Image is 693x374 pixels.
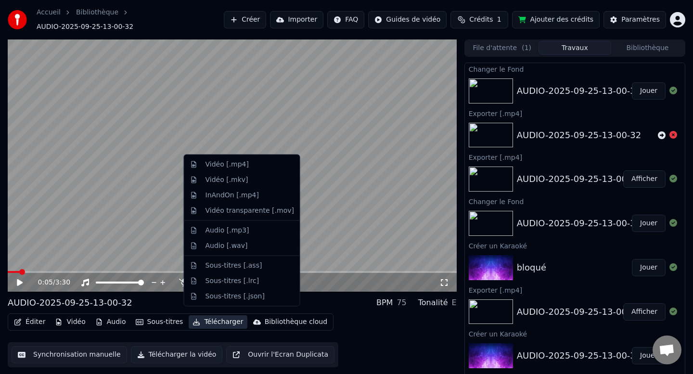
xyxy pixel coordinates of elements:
div: Paramètres [621,15,660,25]
div: AUDIO-2025-09-25-13-00-32 [517,305,642,319]
div: Bibliothèque cloud [265,317,327,327]
div: InAndOn [.mp4] [205,190,259,200]
a: Bibliothèque [76,8,118,17]
button: Paramètres [603,11,666,28]
button: Vidéo [51,315,89,329]
span: AUDIO-2025-09-25-13-00-32 [37,22,133,32]
div: Audio [.mp3] [205,225,249,235]
button: Importer [270,11,323,28]
div: Sous-titres [.ass] [205,260,262,270]
span: Crédits [469,15,493,25]
div: Vidéo [.mp4] [205,160,249,169]
button: Télécharger [189,315,247,329]
button: Afficher [623,303,666,321]
div: Changer le Fond [465,63,685,75]
span: ( 1 ) [522,43,531,53]
nav: breadcrumb [37,8,224,32]
div: Créer un Karaoké [465,328,685,339]
button: Jouer [632,82,666,100]
button: FAQ [327,11,364,28]
div: Tonalité [418,297,448,309]
img: youka [8,10,27,29]
div: Audio [.wav] [205,241,248,250]
button: Jouer [632,215,666,232]
button: Bibliothèque [611,41,684,55]
div: Vidéo [.mkv] [205,175,248,184]
div: / [38,278,61,287]
div: Créer un Karaoké [465,240,685,251]
div: bloqué [517,261,546,274]
button: Sous-titres [132,315,187,329]
div: Sous-titres [.lrc] [205,276,259,285]
span: 3:30 [55,278,70,287]
button: Afficher [623,170,666,188]
button: Audio [91,315,130,329]
button: File d'attente [466,41,539,55]
div: Sous-titres [.json] [205,291,265,301]
div: Changer le Fond [465,195,685,207]
div: AUDIO-2025-09-25-13-00-32 [517,349,642,362]
div: Exporter [.mp4] [465,151,685,163]
button: Guides de vidéo [368,11,447,28]
button: Jouer [632,347,666,364]
span: 0:05 [38,278,53,287]
div: E [452,297,457,309]
button: Ouvrir l'Ecran Duplicata [226,346,334,363]
button: Crédits1 [450,11,508,28]
div: Vidéo transparente [.mov] [205,206,294,215]
span: 1 [497,15,501,25]
div: AUDIO-2025-09-25-13-00-32 [517,172,642,186]
div: AUDIO-2025-09-25-13-00-32 [517,217,642,230]
a: Accueil [37,8,61,17]
div: AUDIO-2025-09-25-13-00-32 [517,84,642,98]
div: Exporter [.mp4] [465,107,685,119]
button: Ajouter des crédits [512,11,600,28]
div: BPM [376,297,393,309]
button: Jouer [632,259,666,276]
button: Éditer [10,315,49,329]
div: Ouvrir le chat [653,335,681,364]
button: Synchronisation manuelle [12,346,127,363]
button: Travaux [539,41,611,55]
div: 75 [397,297,406,309]
button: Télécharger la vidéo [131,346,223,363]
div: AUDIO-2025-09-25-13-00-32 [517,129,642,142]
div: Exporter [.mp4] [465,284,685,296]
button: Créer [224,11,266,28]
div: AUDIO-2025-09-25-13-00-32 [8,296,132,310]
